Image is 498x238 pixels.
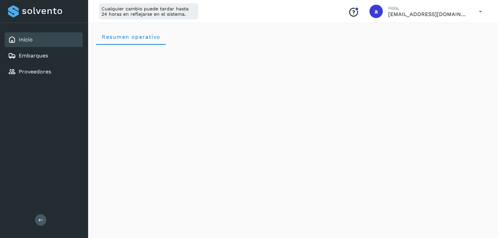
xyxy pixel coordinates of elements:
a: Proveedores [19,68,51,75]
div: Cualquier cambio puede tardar hasta 24 horas en reflejarse en el sistema. [99,3,198,19]
div: Embarques [5,48,83,63]
p: Hola, [388,5,468,11]
div: Proveedores [5,64,83,79]
div: Inicio [5,32,83,47]
p: alejperez@niagarawater.com [388,11,468,17]
a: Inicio [19,36,33,43]
span: Resumen operativo [101,34,161,40]
a: Embarques [19,52,48,59]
